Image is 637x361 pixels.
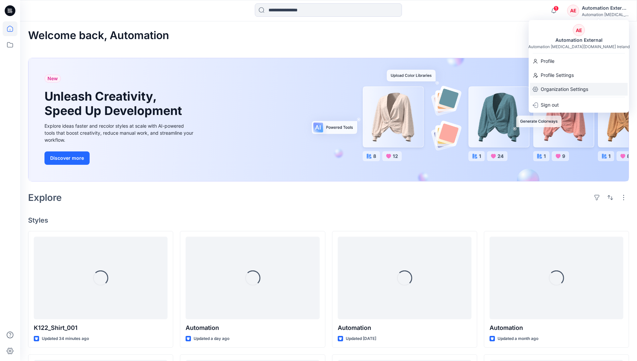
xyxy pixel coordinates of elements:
[498,335,538,342] p: Updated a month ago
[338,323,471,333] p: Automation
[582,12,629,17] div: Automation [MEDICAL_DATA]...
[28,192,62,203] h2: Explore
[44,151,195,165] a: Discover more
[44,151,90,165] button: Discover more
[47,75,58,83] span: New
[528,44,630,49] div: Automation [MEDICAL_DATA][DOMAIN_NAME] Ireland
[490,323,623,333] p: Automation
[541,55,554,68] p: Profile
[34,323,168,333] p: K122_Shirt_001
[573,24,585,36] div: AE
[541,83,588,96] p: Organization Settings
[541,99,559,111] p: Sign out
[567,5,579,17] div: AE
[28,29,169,42] h2: Welcome back, Automation
[553,6,559,11] span: 1
[186,323,319,333] p: Automation
[42,335,89,342] p: Updated 34 minutes ago
[551,36,607,44] div: Automation External
[44,122,195,143] div: Explore ideas faster and recolor styles at scale with AI-powered tools that boost creativity, red...
[582,4,629,12] div: Automation External
[529,55,629,68] a: Profile
[28,216,629,224] h4: Styles
[44,89,185,118] h1: Unleash Creativity, Speed Up Development
[194,335,229,342] p: Updated a day ago
[346,335,376,342] p: Updated [DATE]
[529,83,629,96] a: Organization Settings
[529,69,629,82] a: Profile Settings
[541,69,574,82] p: Profile Settings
